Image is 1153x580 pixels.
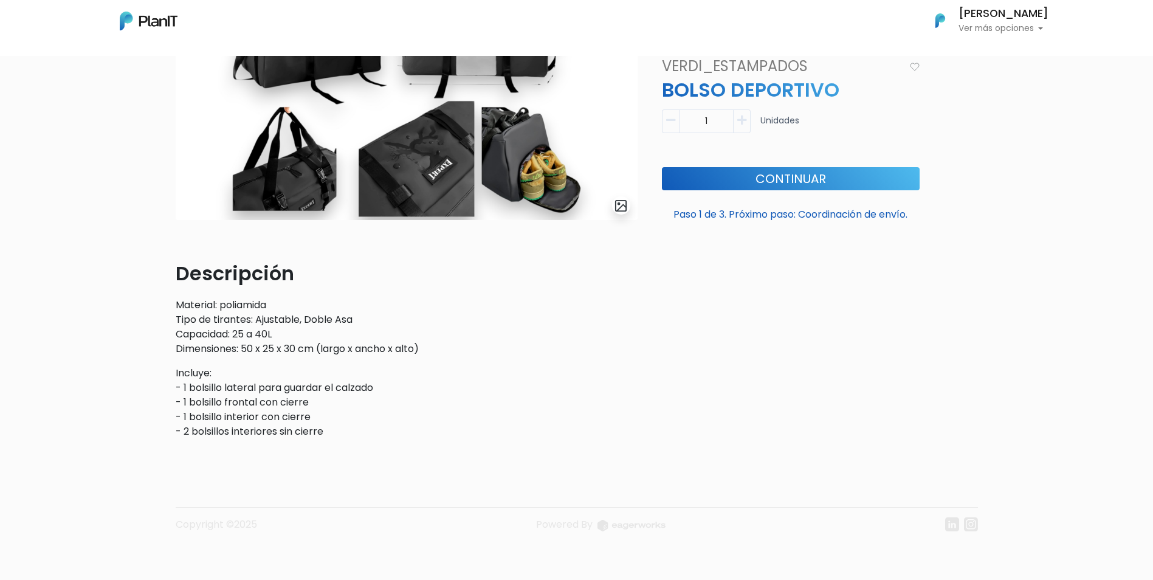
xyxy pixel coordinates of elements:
p: Descripción [176,259,638,288]
img: gallery-light [614,199,628,213]
button: PlanIt Logo [PERSON_NAME] Ver más opciones [920,5,1048,36]
p: Material: poliamida Tipo de tirantes: Ajustable, Doble Asa Capacidad: 25 a 40L Dimensiones: 50 x ... [176,298,638,356]
p: BOLSO DEPORTIVO [655,75,927,105]
img: heart_icon [910,63,920,71]
p: Unidades [760,114,799,138]
img: instagram-7ba2a2629254302ec2a9470e65da5de918c9f3c9a63008f8abed3140a32961bf.svg [964,517,978,531]
h4: VERDI_ESTAMPADOS [655,58,904,75]
div: ¿Necesitás ayuda? [63,12,175,35]
p: Ver más opciones [959,24,1048,33]
img: PlanIt Logo [927,7,954,34]
a: Powered By [536,517,666,541]
p: Incluye: - 1 bolsillo lateral para guardar el calzado - 1 bolsillo frontal con cierre - 1 bolsill... [176,366,638,439]
button: Continuar [662,167,920,190]
img: linkedin-cc7d2dbb1a16aff8e18f147ffe980d30ddd5d9e01409788280e63c91fc390ff4.svg [945,517,959,531]
p: Copyright ©2025 [176,517,257,541]
h6: [PERSON_NAME] [959,9,1048,19]
img: PlanIt Logo [120,12,177,30]
p: Paso 1 de 3. Próximo paso: Coordinación de envío. [662,202,920,222]
img: logo_eagerworks-044938b0bf012b96b195e05891a56339191180c2d98ce7df62ca656130a436fa.svg [597,520,666,531]
span: translation missing: es.layouts.footer.powered_by [536,517,593,531]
